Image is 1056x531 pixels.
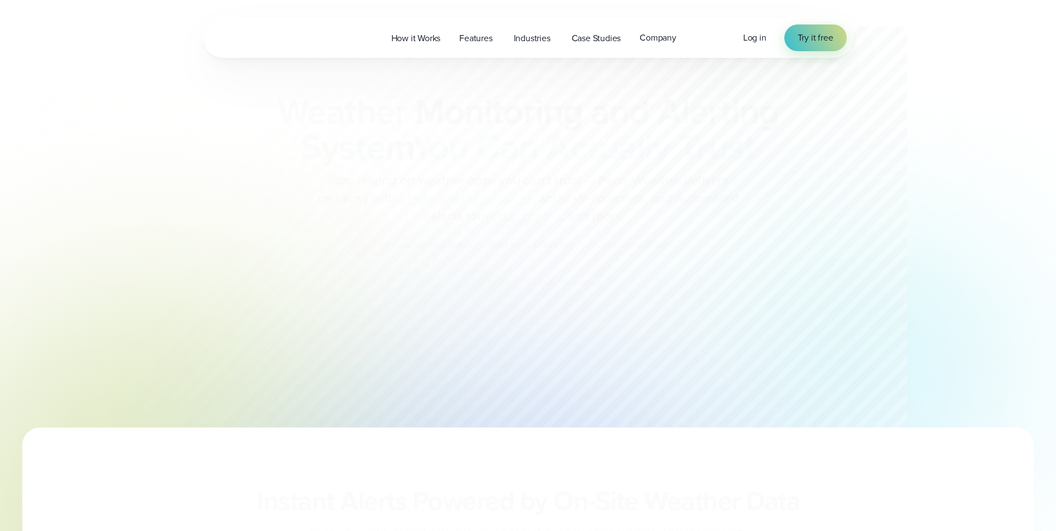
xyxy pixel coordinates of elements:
[382,27,450,50] a: How it Works
[743,31,767,44] span: Log in
[572,32,621,45] span: Case Studies
[459,32,492,45] span: Features
[743,31,767,45] a: Log in
[798,31,833,45] span: Try it free
[514,32,551,45] span: Industries
[784,24,847,51] a: Try it free
[640,31,676,45] span: Company
[391,32,441,45] span: How it Works
[562,27,631,50] a: Case Studies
